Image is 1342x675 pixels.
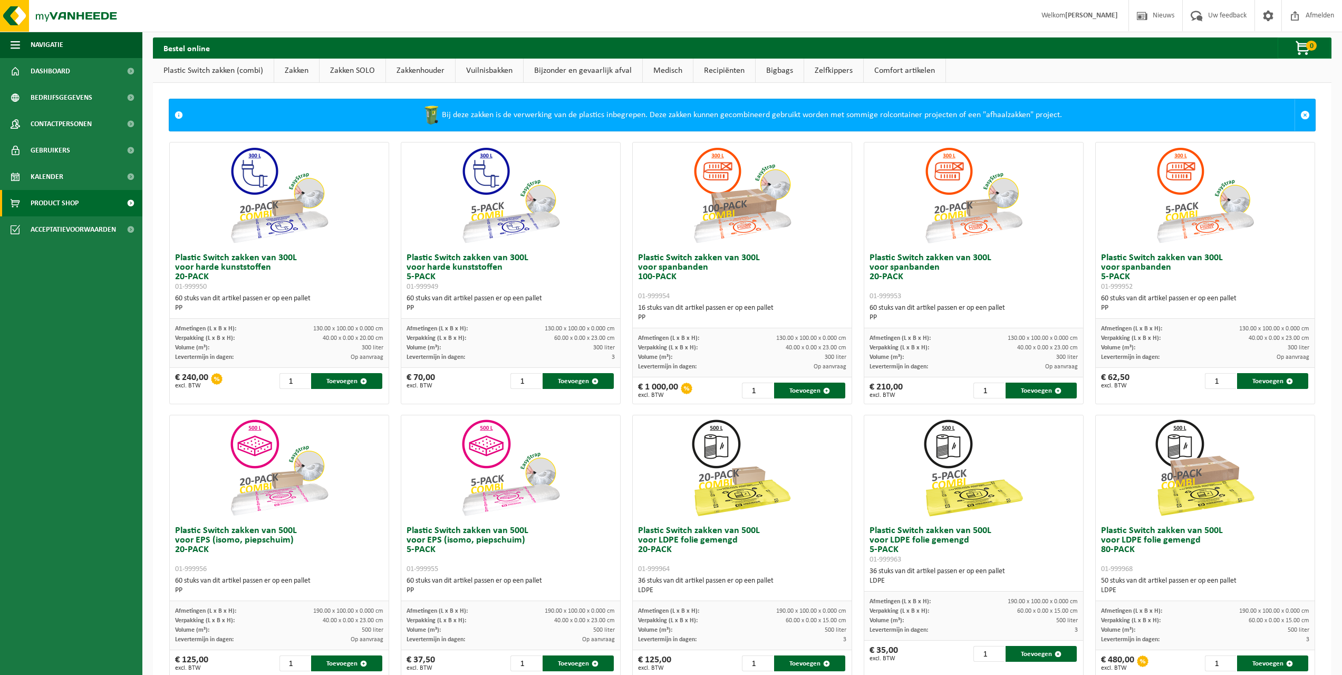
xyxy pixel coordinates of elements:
div: 16 stuks van dit artikel passen er op een pallet [638,303,846,322]
span: 60.00 x 0.00 x 15.00 cm [1249,617,1309,624]
input: 1 [510,373,541,389]
span: Verpakking (L x B x H): [638,617,698,624]
img: 01-999968 [1152,415,1258,521]
div: 60 stuks van dit artikel passen er op een pallet [870,303,1078,322]
span: Afmetingen (L x B x H): [638,608,699,614]
span: 190.00 x 100.00 x 0.000 cm [545,608,615,614]
a: Zakken SOLO [320,59,385,83]
div: LDPE [638,586,846,595]
span: Verpakking (L x B x H): [175,617,235,624]
span: Afmetingen (L x B x H): [1101,608,1162,614]
input: 1 [973,383,1004,398]
span: excl. BTW [175,665,208,671]
span: Verpakking (L x B x H): [870,345,929,351]
span: 190.00 x 100.00 x 0.000 cm [776,608,846,614]
button: Toevoegen [1237,655,1308,671]
span: 130.00 x 100.00 x 0.000 cm [776,335,846,341]
span: Volume (m³): [1101,345,1135,351]
div: € 480,00 [1101,655,1134,671]
span: Afmetingen (L x B x H): [407,608,468,614]
span: Volume (m³): [175,627,209,633]
span: 3 [1075,627,1078,633]
img: 01-999949 [458,142,563,248]
button: Toevoegen [543,655,614,671]
span: Afmetingen (L x B x H): [1101,326,1162,332]
span: 130.00 x 100.00 x 0.000 cm [1239,326,1309,332]
div: PP [638,313,846,322]
button: Toevoegen [774,655,845,671]
span: excl. BTW [638,392,678,398]
span: 01-999953 [870,292,901,300]
div: € 62,50 [1101,373,1129,389]
span: Verpakking (L x B x H): [407,617,466,624]
a: Bijzonder en gevaarlijk afval [524,59,642,83]
strong: [PERSON_NAME] [1065,12,1118,20]
span: 01-999949 [407,283,438,291]
a: Recipiënten [693,59,755,83]
h3: Plastic Switch zakken van 300L voor spanbanden 100-PACK [638,253,846,301]
span: 500 liter [1288,627,1309,633]
div: PP [175,586,383,595]
div: PP [175,303,383,313]
span: 01-999952 [1101,283,1133,291]
span: excl. BTW [175,383,208,389]
h2: Bestel online [153,37,220,58]
div: PP [870,313,1078,322]
span: Acceptatievoorwaarden [31,216,116,243]
span: Op aanvraag [351,636,383,643]
span: Op aanvraag [1277,354,1309,360]
span: Levertermijn in dagen: [175,354,234,360]
span: 3 [612,354,615,360]
span: 190.00 x 100.00 x 0.000 cm [313,608,383,614]
span: Levertermijn in dagen: [407,636,465,643]
div: PP [407,303,615,313]
span: Bedrijfsgegevens [31,84,92,111]
a: Sluit melding [1295,99,1315,131]
img: 01-999953 [921,142,1026,248]
span: Op aanvraag [582,636,615,643]
input: 1 [1205,655,1235,671]
span: Verpakking (L x B x H): [407,335,466,341]
input: 1 [279,373,310,389]
img: 01-999956 [226,415,332,521]
span: Kalender [31,164,63,190]
span: 60.00 x 0.00 x 15.00 cm [786,617,846,624]
span: 500 liter [825,627,846,633]
h3: Plastic Switch zakken van 500L voor EPS (isomo, piepschuim) 20-PACK [175,526,383,574]
button: 0 [1278,37,1330,59]
span: excl. BTW [638,665,671,671]
span: Afmetingen (L x B x H): [175,326,236,332]
div: € 125,00 [638,655,671,671]
span: 500 liter [593,627,615,633]
img: 01-999964 [689,415,795,521]
div: 50 stuks van dit artikel passen er op een pallet [1101,576,1309,595]
span: Levertermijn in dagen: [870,364,928,370]
span: 300 liter [593,345,615,351]
span: 190.00 x 100.00 x 0.000 cm [1008,598,1078,605]
a: Bigbags [756,59,804,83]
h3: Plastic Switch zakken van 500L voor LDPE folie gemengd 80-PACK [1101,526,1309,574]
span: Op aanvraag [814,364,846,370]
span: Volume (m³): [175,345,209,351]
span: 3 [843,636,846,643]
button: Toevoegen [1006,383,1077,398]
span: 130.00 x 100.00 x 0.000 cm [313,326,383,332]
span: Contactpersonen [31,111,92,137]
span: Afmetingen (L x B x H): [870,598,931,605]
input: 1 [1205,373,1235,389]
span: 300 liter [362,345,383,351]
a: Comfort artikelen [864,59,945,83]
h3: Plastic Switch zakken van 500L voor LDPE folie gemengd 5-PACK [870,526,1078,564]
div: Bij deze zakken is de verwerking van de plastics inbegrepen. Deze zakken kunnen gecombineerd gebr... [188,99,1295,131]
span: Verpakking (L x B x H): [175,335,235,341]
div: PP [1101,303,1309,313]
img: 01-999950 [226,142,332,248]
h3: Plastic Switch zakken van 500L voor EPS (isomo, piepschuim) 5-PACK [407,526,615,574]
span: 01-999950 [175,283,207,291]
span: 01-999968 [1101,565,1133,573]
span: excl. BTW [407,665,435,671]
span: excl. BTW [870,655,898,662]
input: 1 [279,655,310,671]
span: excl. BTW [1101,383,1129,389]
img: 01-999955 [458,415,563,521]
